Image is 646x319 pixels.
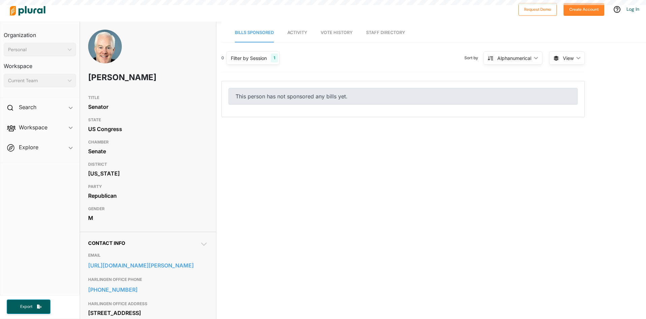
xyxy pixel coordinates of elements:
[88,213,208,223] div: M
[88,285,208,295] a: [PHONE_NUMBER]
[88,240,125,246] span: Contact Info
[4,56,76,71] h3: Workspace
[88,191,208,201] div: Republican
[88,124,208,134] div: US Congress
[88,94,208,102] h3: TITLE
[518,3,557,16] button: Request Demo
[19,103,36,111] h2: Search
[8,77,65,84] div: Current Team
[231,55,267,62] div: Filter by Session
[88,160,208,168] h3: DISTRICT
[271,54,278,62] div: 1
[287,30,307,35] span: Activity
[88,116,208,124] h3: STATE
[518,5,557,12] a: Request Demo
[88,205,208,213] h3: GENDER
[497,55,531,62] div: Alphanumerical
[287,23,307,42] a: Activity
[88,168,208,179] div: [US_STATE]
[88,308,208,318] div: [STREET_ADDRESS]
[88,138,208,146] h3: CHAMBER
[15,304,37,310] span: Export
[366,23,405,42] a: Staff Directory
[4,25,76,40] h3: Organization
[321,23,353,42] a: Vote History
[564,5,604,12] a: Create Account
[564,3,604,16] button: Create Account
[8,46,65,53] div: Personal
[563,55,574,62] span: View
[626,6,639,12] a: Log In
[88,30,122,71] img: Headshot of John Cornyn
[88,300,208,308] h3: HARLINGEN OFFICE ADDRESS
[464,55,483,61] span: Sort by
[221,55,224,61] div: 0
[88,260,208,270] a: [URL][DOMAIN_NAME][PERSON_NAME]
[88,146,208,156] div: Senate
[321,30,353,35] span: Vote History
[235,30,274,35] span: Bills Sponsored
[7,299,50,314] button: Export
[88,183,208,191] h3: PARTY
[228,88,578,105] div: This person has not sponsored any bills yet.
[88,251,208,259] h3: EMAIL
[235,23,274,42] a: Bills Sponsored
[88,67,160,88] h1: [PERSON_NAME]
[88,276,208,284] h3: HARLINGEN OFFICE PHONE
[88,102,208,112] div: Senator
